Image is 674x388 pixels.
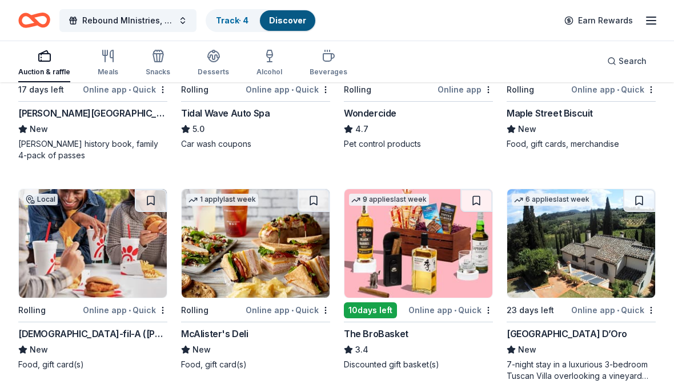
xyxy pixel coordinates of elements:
div: Meals [98,67,118,77]
div: Online app Quick [83,303,167,317]
a: Home [18,7,50,34]
a: Image for Chick-fil-A (Dallas Preston & Beltline)LocalRollingOnline app•Quick[DEMOGRAPHIC_DATA]-f... [18,189,167,370]
a: Discover [269,15,306,25]
div: 1 apply last week [186,194,258,206]
div: Rolling [507,83,534,97]
div: Rolling [18,303,46,317]
div: [GEOGRAPHIC_DATA] D’Oro [507,327,627,341]
a: Earn Rewards [557,10,640,31]
div: 23 days left [507,303,554,317]
span: • [129,306,131,315]
div: McAlister's Deli [181,327,248,341]
div: Pet control products [344,138,493,150]
span: • [129,85,131,94]
span: New [518,343,536,357]
div: Online app Quick [246,82,330,97]
button: Alcohol [256,45,282,82]
div: 6 applies last week [512,194,592,206]
button: Meals [98,45,118,82]
div: Rolling [344,83,371,97]
button: Search [598,50,656,73]
span: • [617,85,619,94]
a: Image for Villa Sogni D’Oro6 applieslast week23 days leftOnline app•Quick[GEOGRAPHIC_DATA] D’OroN... [507,189,656,382]
div: Auction & raffle [18,67,70,77]
button: Track· 4Discover [206,9,316,32]
span: New [30,122,48,136]
span: Rebound MInistries, Inc. Fifth Anniversary Golf Tournament & Auction [82,14,174,27]
span: Search [619,54,647,68]
div: Food, gift card(s) [18,359,167,370]
div: Rolling [181,303,208,317]
div: [DEMOGRAPHIC_DATA]-fil-A ([PERSON_NAME] & Beltline) [18,327,167,341]
div: Online app Quick [83,82,167,97]
img: Image for Villa Sogni D’Oro [507,189,655,298]
span: 5.0 [192,122,204,136]
div: 7-night stay in a luxurious 3-bedroom Tuscan Villa overlooking a vineyard and the ancient walled ... [507,359,656,382]
span: • [291,306,294,315]
span: New [518,122,536,136]
div: Online app Quick [571,82,656,97]
div: Alcohol [256,67,282,77]
div: Online app Quick [571,303,656,317]
img: Image for McAlister's Deli [182,189,330,298]
div: Rolling [181,83,208,97]
div: Online app [438,82,493,97]
span: 4.7 [355,122,368,136]
div: [PERSON_NAME] history book, family 4-pack of passes [18,138,167,161]
div: Maple Street Biscuit [507,106,593,120]
div: 17 days left [18,83,64,97]
button: Snacks [146,45,170,82]
span: New [192,343,211,357]
div: Beverages [310,67,347,77]
button: Desserts [198,45,229,82]
div: 9 applies last week [349,194,429,206]
span: • [454,306,456,315]
div: Online app Quick [246,303,330,317]
div: The BroBasket [344,327,408,341]
span: New [30,343,48,357]
div: Food, gift card(s) [181,359,330,370]
a: Image for The BroBasket9 applieslast week10days leftOnline app•QuickThe BroBasket3.4Discounted gi... [344,189,493,370]
div: Desserts [198,67,229,77]
button: Rebound MInistries, Inc. Fifth Anniversary Golf Tournament & Auction [59,9,196,32]
div: 10 days left [344,302,397,318]
button: Auction & raffle [18,45,70,82]
div: Snacks [146,67,170,77]
button: Beverages [310,45,347,82]
div: Online app Quick [408,303,493,317]
span: • [291,85,294,94]
img: Image for The BroBasket [344,189,492,298]
div: Car wash coupons [181,138,330,150]
div: Tidal Wave Auto Spa [181,106,270,120]
div: Local [23,194,58,205]
div: Wondercide [344,106,396,120]
span: 3.4 [355,343,368,357]
a: Track· 4 [216,15,248,25]
div: Discounted gift basket(s) [344,359,493,370]
span: • [617,306,619,315]
a: Image for McAlister's Deli1 applylast weekRollingOnline app•QuickMcAlister's DeliNewFood, gift ca... [181,189,330,370]
div: Food, gift cards, merchandise [507,138,656,150]
div: [PERSON_NAME][GEOGRAPHIC_DATA] [18,106,167,120]
img: Image for Chick-fil-A (Dallas Preston & Beltline) [19,189,167,298]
